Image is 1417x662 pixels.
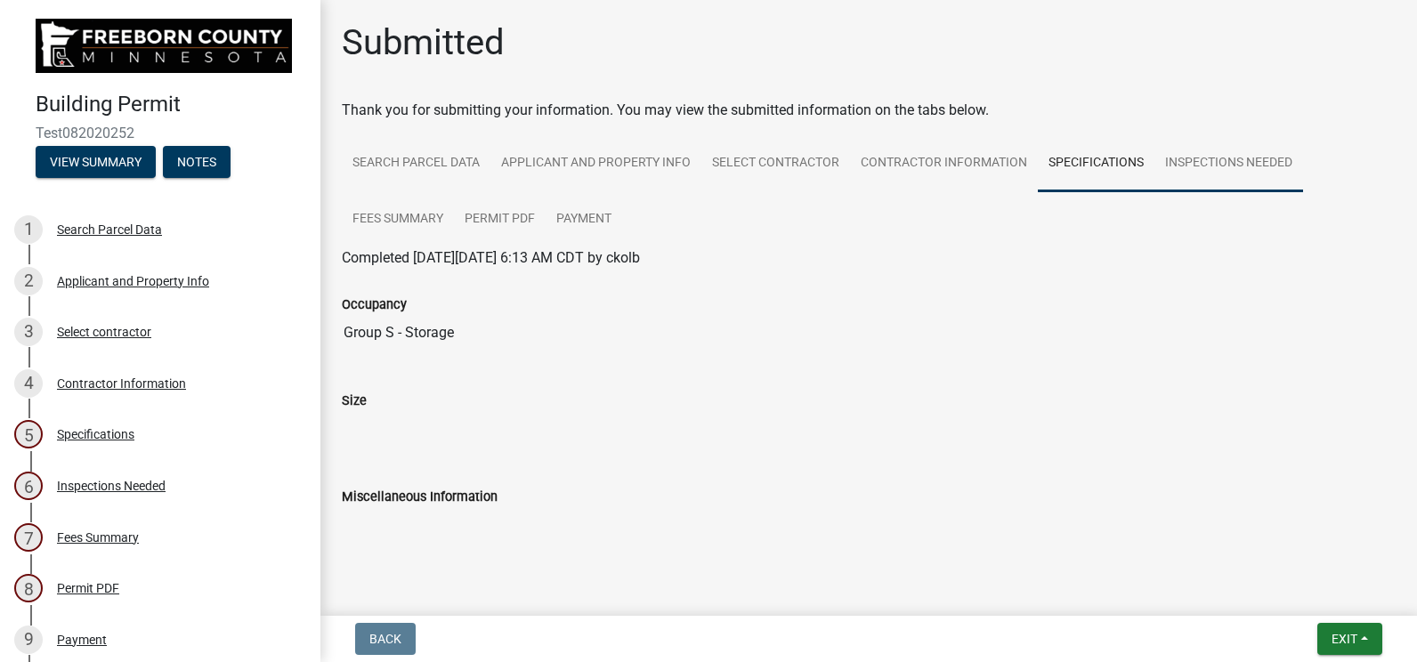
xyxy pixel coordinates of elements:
div: 6 [14,472,43,500]
div: 8 [14,574,43,602]
div: 3 [14,318,43,346]
button: Exit [1317,623,1382,655]
a: Specifications [1038,135,1154,192]
div: Contractor Information [57,377,186,390]
div: 4 [14,369,43,398]
a: Inspections Needed [1154,135,1303,192]
div: 5 [14,420,43,448]
button: Back [355,623,416,655]
a: Applicant and Property Info [490,135,701,192]
span: Completed [DATE][DATE] 6:13 AM CDT by ckolb [342,249,640,266]
img: Freeborn County, Minnesota [36,19,292,73]
div: Search Parcel Data [57,223,162,236]
div: Inspections Needed [57,480,166,492]
wm-modal-confirm: Notes [163,156,231,170]
div: Fees Summary [57,531,139,544]
a: Contractor Information [850,135,1038,192]
div: Permit PDF [57,582,119,594]
a: Select contractor [701,135,850,192]
label: Occupancy [342,299,407,311]
div: Payment [57,634,107,646]
a: Permit PDF [454,191,546,248]
h4: Building Permit [36,92,306,117]
label: Miscellaneous Information [342,491,498,504]
label: Size [342,395,367,408]
wm-modal-confirm: Summary [36,156,156,170]
span: Exit [1332,632,1357,646]
a: Fees Summary [342,191,454,248]
div: Select contractor [57,326,151,338]
div: 9 [14,626,43,654]
h1: Submitted [342,21,505,64]
a: Payment [546,191,622,248]
div: Specifications [57,428,134,440]
a: Search Parcel Data [342,135,490,192]
div: 1 [14,215,43,244]
div: Thank you for submitting your information. You may view the submitted information on the tabs below. [342,100,1396,121]
div: 7 [14,523,43,552]
span: Back [369,632,401,646]
div: Applicant and Property Info [57,275,209,287]
div: 2 [14,267,43,295]
button: Notes [163,146,231,178]
span: Test082020252 [36,125,285,141]
button: View Summary [36,146,156,178]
